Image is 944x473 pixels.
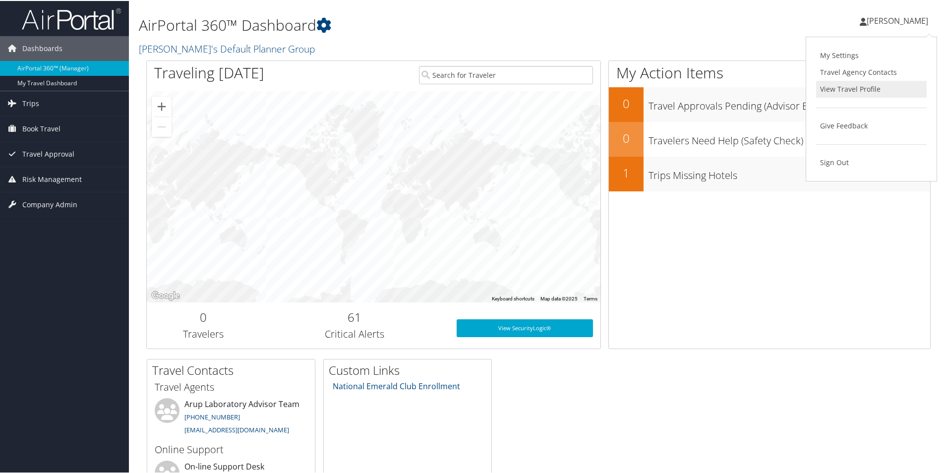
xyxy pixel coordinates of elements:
h1: AirPortal 360™ Dashboard [139,14,672,35]
img: airportal-logo.png [22,6,121,30]
h1: My Action Items [609,61,930,82]
button: Zoom out [152,116,172,136]
span: Map data ©2025 [540,295,578,300]
a: 0Travel Approvals Pending (Advisor Booked) [609,86,930,121]
span: Book Travel [22,116,60,140]
span: Trips [22,90,39,115]
a: [PHONE_NUMBER] [184,412,240,420]
span: Travel Approval [22,141,74,166]
img: Google [149,289,182,301]
h3: Trips Missing Hotels [649,163,930,181]
h3: Online Support [155,442,307,456]
a: National Emerald Club Enrollment [333,380,460,391]
h2: 0 [609,129,644,146]
a: [EMAIL_ADDRESS][DOMAIN_NAME] [184,424,289,433]
h3: Critical Alerts [268,326,442,340]
h2: Travel Contacts [152,361,315,378]
span: Risk Management [22,166,82,191]
a: [PERSON_NAME]'s Default Planner Group [139,41,317,55]
h2: Custom Links [329,361,491,378]
a: View SecurityLogic® [457,318,593,336]
h2: 0 [609,94,644,111]
li: Arup Laboratory Advisor Team [150,397,312,438]
a: Sign Out [816,153,927,170]
h3: Travelers Need Help (Safety Check) [649,128,930,147]
h2: 1 [609,164,644,180]
a: My Settings [816,46,927,63]
span: Dashboards [22,35,62,60]
a: 0Travelers Need Help (Safety Check) [609,121,930,156]
span: [PERSON_NAME] [867,14,928,25]
h2: 61 [268,308,442,325]
a: Open this area in Google Maps (opens a new window) [149,289,182,301]
a: Terms (opens in new tab) [584,295,597,300]
a: View Travel Profile [816,80,927,97]
a: [PERSON_NAME] [860,5,938,35]
h2: 0 [154,308,253,325]
a: Give Feedback [816,117,927,133]
button: Zoom in [152,96,172,116]
h3: Travel Approvals Pending (Advisor Booked) [649,93,930,112]
span: Company Admin [22,191,77,216]
h3: Travel Agents [155,379,307,393]
input: Search for Traveler [419,65,593,83]
h3: Travelers [154,326,253,340]
button: Keyboard shortcuts [492,295,534,301]
a: 1Trips Missing Hotels [609,156,930,190]
a: Travel Agency Contacts [816,63,927,80]
h1: Traveling [DATE] [154,61,264,82]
